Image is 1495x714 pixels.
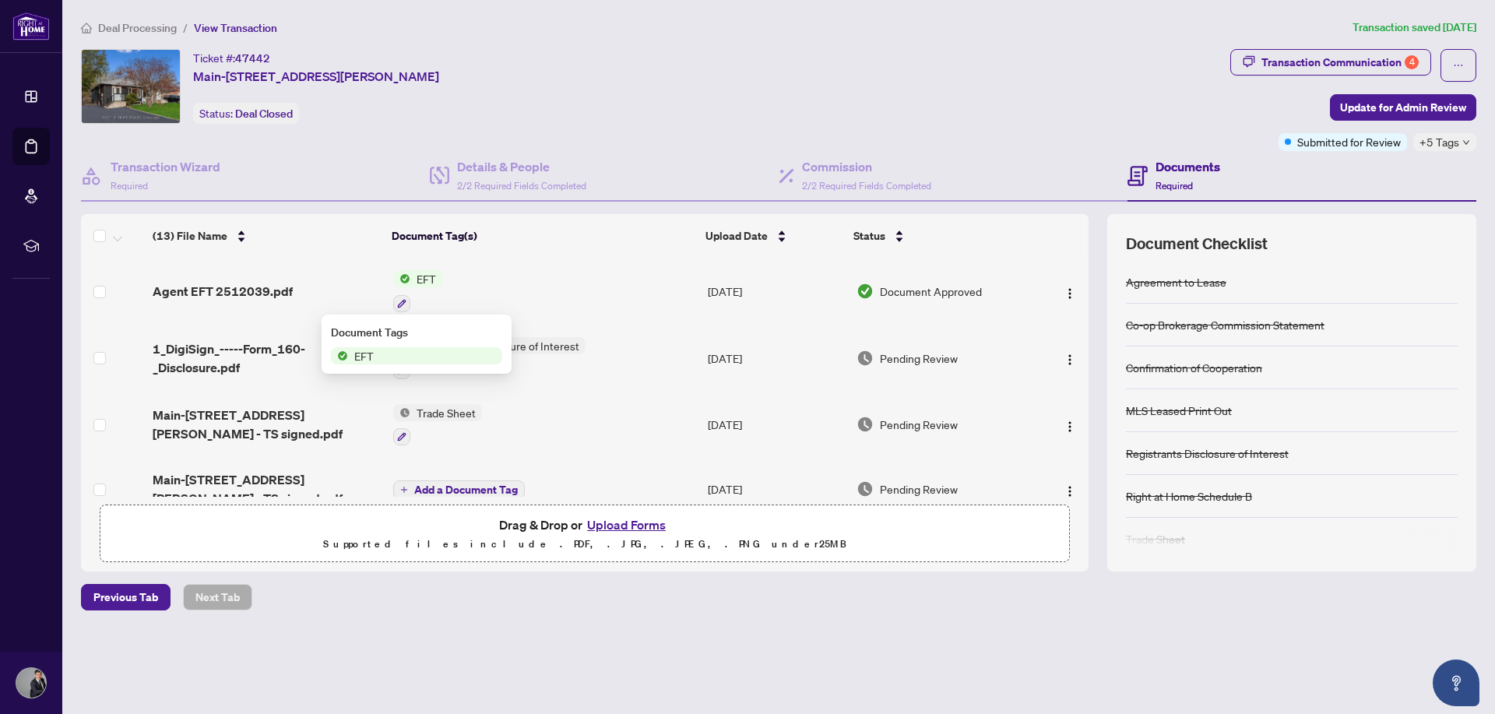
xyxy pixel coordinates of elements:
[1064,420,1076,433] img: Logo
[1057,279,1082,304] button: Logo
[93,585,158,610] span: Previous Tab
[1064,353,1076,366] img: Logo
[400,486,408,494] span: plus
[393,404,410,421] img: Status Icon
[194,21,277,35] span: View Transaction
[1057,346,1082,371] button: Logo
[1330,94,1476,121] button: Update for Admin Review
[183,584,252,610] button: Next Tab
[153,227,227,244] span: (13) File Name
[348,347,380,364] span: EFT
[1126,445,1289,462] div: Registrants Disclosure of Interest
[393,479,525,499] button: Add a Document Tag
[393,270,442,312] button: Status IconEFT
[1453,60,1464,71] span: ellipsis
[702,458,850,520] td: [DATE]
[235,51,270,65] span: 47442
[1126,273,1226,290] div: Agreement to Lease
[1462,139,1470,146] span: down
[410,270,442,287] span: EFT
[331,347,348,364] img: Status Icon
[1156,157,1220,176] h4: Documents
[153,339,381,377] span: 1_DigiSign_-----Form_160-_Disclosure.pdf
[81,23,92,33] span: home
[1126,359,1262,376] div: Confirmation of Cooperation
[702,258,850,325] td: [DATE]
[1156,180,1193,192] span: Required
[153,470,381,508] span: Main-[STREET_ADDRESS][PERSON_NAME] - TS signed.pdf
[802,180,931,192] span: 2/2 Required Fields Completed
[153,282,293,301] span: Agent EFT 2512039.pdf
[699,214,847,258] th: Upload Date
[100,505,1069,563] span: Drag & Drop orUpload FormsSupported files include .PDF, .JPG, .JPEG, .PNG under25MB
[1433,659,1479,706] button: Open asap
[1064,485,1076,498] img: Logo
[1340,95,1466,120] span: Update for Admin Review
[857,350,874,367] img: Document Status
[1057,477,1082,501] button: Logo
[193,67,439,86] span: Main-[STREET_ADDRESS][PERSON_NAME]
[153,406,381,443] span: Main-[STREET_ADDRESS][PERSON_NAME] - TS signed.pdf
[1419,133,1459,151] span: +5 Tags
[393,404,482,446] button: Status IconTrade Sheet
[1297,133,1401,150] span: Submitted for Review
[1405,55,1419,69] div: 4
[98,21,177,35] span: Deal Processing
[331,324,502,341] div: Document Tags
[193,103,299,124] div: Status:
[702,392,850,459] td: [DATE]
[457,157,586,176] h4: Details & People
[880,480,958,498] span: Pending Review
[82,50,180,123] img: IMG-N12255785_1.jpg
[1261,50,1419,75] div: Transaction Communication
[1126,233,1268,255] span: Document Checklist
[880,416,958,433] span: Pending Review
[111,157,220,176] h4: Transaction Wizard
[146,214,386,258] th: (13) File Name
[802,157,931,176] h4: Commission
[1126,402,1232,419] div: MLS Leased Print Out
[853,227,885,244] span: Status
[499,515,670,535] span: Drag & Drop or
[385,214,699,258] th: Document Tag(s)
[857,283,874,300] img: Document Status
[857,480,874,498] img: Document Status
[410,404,482,421] span: Trade Sheet
[16,668,46,698] img: Profile Icon
[702,325,850,392] td: [DATE]
[705,227,768,244] span: Upload Date
[414,484,518,495] span: Add a Document Tag
[857,416,874,433] img: Document Status
[111,180,148,192] span: Required
[12,12,50,40] img: logo
[1353,19,1476,37] article: Transaction saved [DATE]
[880,350,958,367] span: Pending Review
[880,283,982,300] span: Document Approved
[1230,49,1431,76] button: Transaction Communication4
[1126,487,1252,505] div: Right at Home Schedule B
[847,214,1032,258] th: Status
[393,480,525,499] button: Add a Document Tag
[81,584,171,610] button: Previous Tab
[235,107,293,121] span: Deal Closed
[1126,316,1324,333] div: Co-op Brokerage Commission Statement
[1057,412,1082,437] button: Logo
[110,535,1060,554] p: Supported files include .PDF, .JPG, .JPEG, .PNG under 25 MB
[1064,287,1076,300] img: Logo
[193,49,270,67] div: Ticket #:
[582,515,670,535] button: Upload Forms
[183,19,188,37] li: /
[457,180,586,192] span: 2/2 Required Fields Completed
[393,270,410,287] img: Status Icon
